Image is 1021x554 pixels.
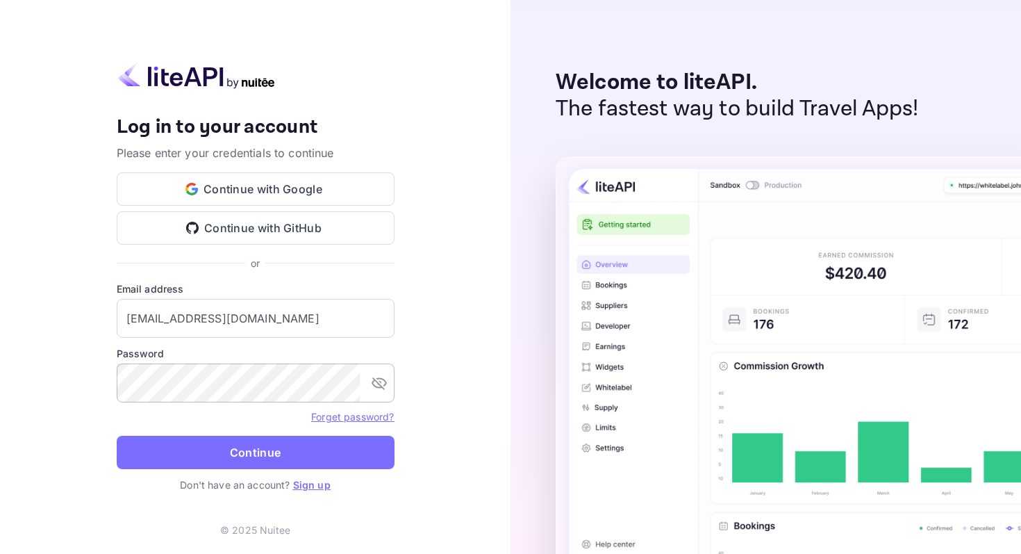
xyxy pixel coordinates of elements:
[311,409,394,423] a: Forget password?
[117,62,276,89] img: liteapi
[293,479,331,491] a: Sign up
[117,115,395,140] h4: Log in to your account
[311,411,394,423] a: Forget password?
[117,346,395,361] label: Password
[117,478,395,492] p: Don't have an account?
[117,145,395,161] p: Please enter your credentials to continue
[365,369,393,397] button: toggle password visibility
[220,523,290,537] p: © 2025 Nuitee
[251,256,260,270] p: or
[117,436,395,469] button: Continue
[117,172,395,206] button: Continue with Google
[117,211,395,245] button: Continue with GitHub
[117,282,395,296] label: Email address
[117,299,395,338] input: Enter your email address
[556,70,919,96] p: Welcome to liteAPI.
[556,96,919,122] p: The fastest way to build Travel Apps!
